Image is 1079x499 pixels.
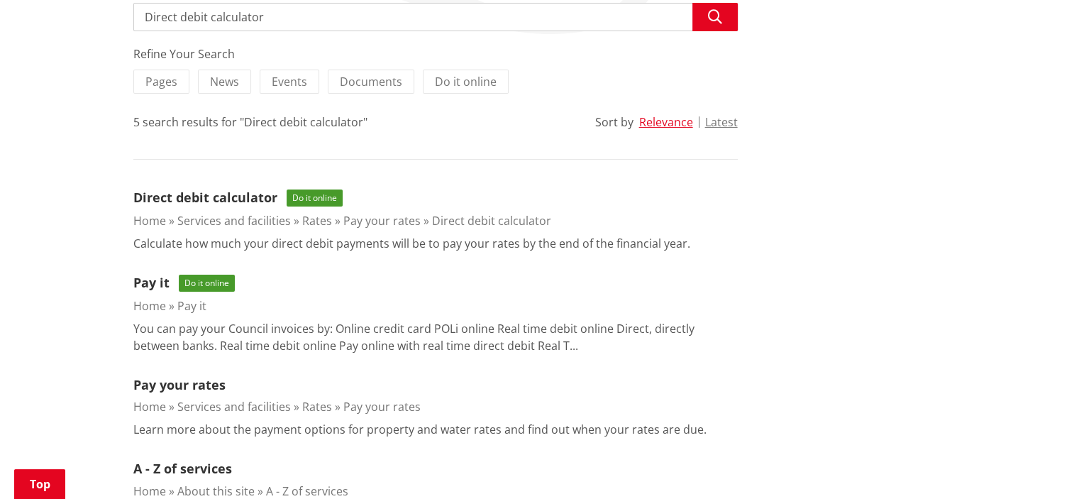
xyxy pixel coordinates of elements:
[133,376,226,393] a: Pay your rates
[177,213,291,229] a: Services and facilities
[302,399,332,415] a: Rates
[133,399,166,415] a: Home
[432,213,551,229] a: Direct debit calculator
[133,189,277,206] a: Direct debit calculator
[133,298,166,314] a: Home
[177,483,255,499] a: About this site
[266,483,348,499] a: A - Z of services
[133,45,738,62] div: Refine Your Search
[1014,439,1065,490] iframe: Messenger Launcher
[133,114,367,131] div: 5 search results for "Direct debit calculator"
[343,399,421,415] a: Pay your rates
[133,483,166,499] a: Home
[179,275,235,292] span: Do it online
[14,469,65,499] a: Top
[435,74,497,89] span: Do it online
[343,213,421,229] a: Pay your rates
[302,213,332,229] a: Rates
[705,116,738,128] button: Latest
[177,298,206,314] a: Pay it
[272,74,307,89] span: Events
[133,421,707,438] p: Learn more about the payment options for property and water rates and find out when your rates ar...
[133,320,738,354] p: You can pay your Council invoices by: Online credit card POLi online Real time debit online Direc...
[210,74,239,89] span: News
[145,74,177,89] span: Pages
[133,213,166,229] a: Home
[340,74,402,89] span: Documents
[639,116,693,128] button: Relevance
[595,114,633,131] div: Sort by
[287,190,343,207] span: Do it online
[177,399,291,415] a: Services and facilities
[133,460,232,477] a: A - Z of services
[133,274,170,291] a: Pay it
[133,3,738,31] input: Search input
[133,235,690,252] p: Calculate how much your direct debit payments will be to pay your rates by the end of the financi...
